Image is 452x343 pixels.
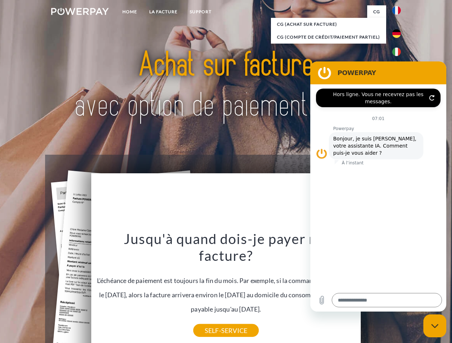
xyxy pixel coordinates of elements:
[96,230,357,330] div: L'échéance de paiement est toujours la fin du mois. Par exemple, si la commande a été passée le [...
[271,18,386,31] a: CG (achat sur facture)
[143,5,184,18] a: LA FACTURE
[184,5,218,18] a: Support
[193,324,259,337] a: SELF-SERVICE
[423,314,446,337] iframe: Bouton de lancement de la fenêtre de messagerie, conversation en cours
[392,6,401,15] img: fr
[271,31,386,44] a: CG (Compte de crédit/paiement partiel)
[116,5,143,18] a: Home
[51,8,109,15] img: logo-powerpay-white.svg
[392,48,401,56] img: it
[367,5,386,18] a: CG
[392,29,401,38] img: de
[310,61,446,312] iframe: Fenêtre de messagerie
[96,230,357,264] h3: Jusqu'à quand dois-je payer ma facture?
[68,34,384,137] img: title-powerpay_fr.svg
